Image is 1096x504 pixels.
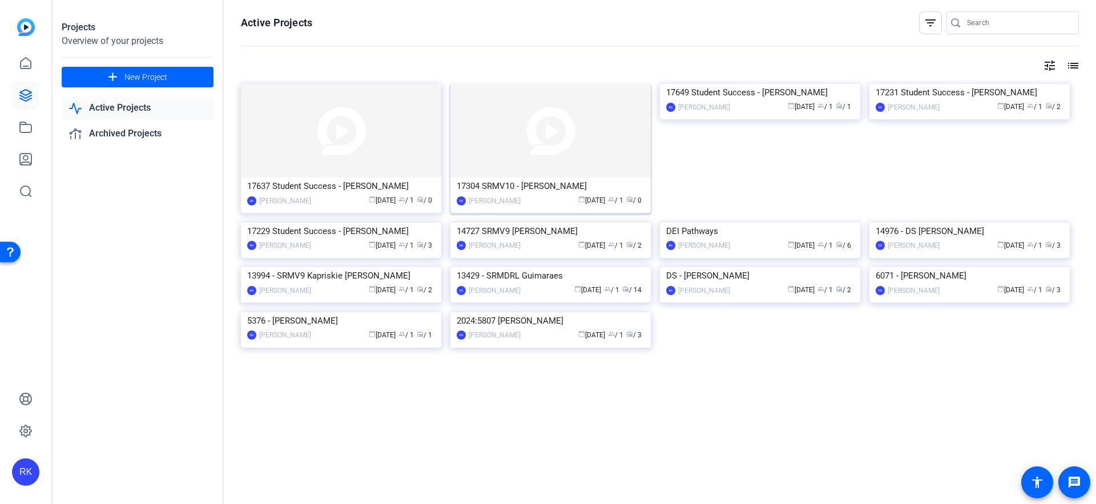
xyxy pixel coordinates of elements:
a: Active Projects [62,96,213,120]
span: radio [626,330,633,337]
span: calendar_today [369,241,376,248]
span: group [1027,241,1034,248]
span: [DATE] [369,241,396,249]
img: blue-gradient.svg [17,18,35,36]
span: / 1 [608,331,623,339]
span: radio [836,285,843,292]
span: / 2 [836,286,851,294]
span: calendar_today [578,196,585,203]
div: 17231 Student Success - [PERSON_NAME] [876,84,1063,101]
span: radio [417,241,424,248]
div: 14727 SRMV9 [PERSON_NAME] [457,223,644,240]
span: [DATE] [788,103,815,111]
div: 13994 - SRMV9 Kapriskie [PERSON_NAME] [247,267,435,284]
span: / 0 [417,196,432,204]
div: RK [12,458,39,486]
span: [DATE] [997,286,1024,294]
span: / 3 [1045,286,1061,294]
h1: Active Projects [241,16,312,30]
span: calendar_today [788,285,795,292]
div: 5376 - [PERSON_NAME] [247,312,435,329]
div: DS - [PERSON_NAME] [666,267,854,284]
mat-icon: tune [1043,59,1057,72]
div: RK [247,330,256,340]
span: / 0 [626,196,642,204]
div: RK [457,241,466,250]
div: 17304 SRMV10 - [PERSON_NAME] [457,178,644,195]
span: / 1 [1027,286,1042,294]
span: / 14 [622,286,642,294]
span: calendar_today [574,285,581,292]
span: [DATE] [578,196,605,204]
div: [PERSON_NAME] [469,329,521,341]
span: group [398,196,405,203]
div: RK [247,286,256,295]
span: / 1 [817,286,833,294]
span: / 1 [817,103,833,111]
span: [DATE] [578,241,605,249]
div: RK [457,286,466,295]
div: RK [247,196,256,205]
span: calendar_today [997,285,1004,292]
span: / 1 [604,286,619,294]
div: 6071 - [PERSON_NAME] [876,267,1063,284]
span: / 3 [417,241,432,249]
div: 17649 Student Success - [PERSON_NAME] [666,84,854,101]
span: radio [626,241,633,248]
span: [DATE] [578,331,605,339]
div: [PERSON_NAME] [678,102,730,113]
div: DEI Pathways [666,223,854,240]
span: group [398,285,405,292]
div: 14976 - DS [PERSON_NAME] [876,223,1063,240]
span: New Project [124,71,167,83]
span: [DATE] [574,286,601,294]
div: RK [666,103,675,112]
div: RK [876,103,885,112]
span: radio [1045,285,1052,292]
span: group [608,241,615,248]
div: RK [457,196,466,205]
span: calendar_today [997,102,1004,109]
span: [DATE] [788,286,815,294]
div: [PERSON_NAME] [888,102,940,113]
span: [DATE] [788,241,815,249]
span: calendar_today [369,196,376,203]
span: calendar_today [997,241,1004,248]
span: radio [836,102,843,109]
span: / 3 [626,331,642,339]
span: group [817,102,824,109]
div: [PERSON_NAME] [259,240,311,251]
button: New Project [62,67,213,87]
span: calendar_today [578,241,585,248]
span: / 2 [626,241,642,249]
span: calendar_today [788,241,795,248]
span: radio [1045,241,1052,248]
div: [PERSON_NAME] [678,240,730,251]
div: [PERSON_NAME] [888,285,940,296]
span: [DATE] [997,103,1024,111]
div: [PERSON_NAME] [259,329,311,341]
span: group [817,241,824,248]
div: 17637 Student Success - [PERSON_NAME] [247,178,435,195]
span: radio [622,285,629,292]
span: / 1 [398,196,414,204]
span: group [608,330,615,337]
span: group [817,285,824,292]
div: Overview of your projects [62,34,213,48]
span: [DATE] [997,241,1024,249]
div: [PERSON_NAME] [259,195,311,207]
div: [PERSON_NAME] [888,240,940,251]
div: [PERSON_NAME] [678,285,730,296]
span: radio [836,241,843,248]
div: [PERSON_NAME] [469,195,521,207]
div: RK [876,241,885,250]
span: [DATE] [369,196,396,204]
div: RK [247,241,256,250]
span: group [398,330,405,337]
span: / 1 [398,331,414,339]
span: radio [626,196,633,203]
span: calendar_today [788,102,795,109]
span: / 3 [1045,241,1061,249]
div: RK [457,330,466,340]
div: RK [666,241,675,250]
